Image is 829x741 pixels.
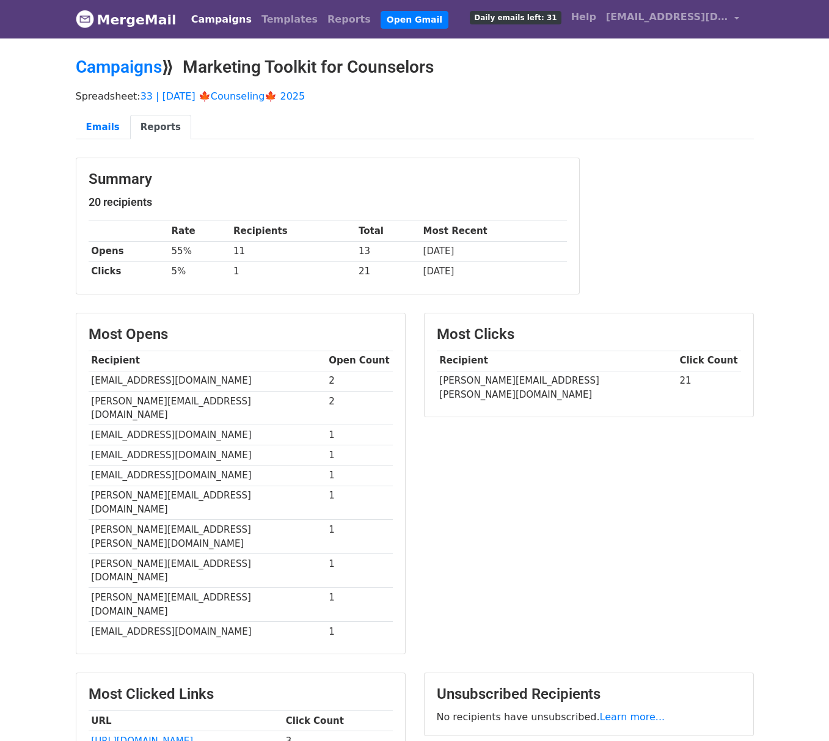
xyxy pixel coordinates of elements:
[89,710,283,731] th: URL
[186,7,257,32] a: Campaigns
[89,622,326,642] td: [EMAIL_ADDRESS][DOMAIN_NAME]
[89,195,567,209] h5: 20 recipients
[76,90,754,103] p: Spreadsheet:
[76,57,754,78] h2: ⟫ Marketing Toolkit for Counselors
[141,90,305,102] a: 33 | [DATE] 🍁Counseling🍁 2025
[230,261,356,282] td: 1
[89,391,326,425] td: [PERSON_NAME][EMAIL_ADDRESS][DOMAIN_NAME]
[89,553,326,588] td: [PERSON_NAME][EMAIL_ADDRESS][DOMAIN_NAME]
[257,7,323,32] a: Templates
[76,10,94,28] img: MergeMail logo
[600,711,665,723] a: Learn more...
[381,11,448,29] a: Open Gmail
[465,5,566,29] a: Daily emails left: 31
[356,241,420,261] td: 13
[89,588,326,622] td: [PERSON_NAME][EMAIL_ADDRESS][DOMAIN_NAME]
[230,221,356,241] th: Recipients
[130,115,191,140] a: Reports
[326,588,393,622] td: 1
[283,710,393,731] th: Click Count
[230,241,356,261] td: 11
[420,221,567,241] th: Most Recent
[89,241,169,261] th: Opens
[356,221,420,241] th: Total
[76,115,130,140] a: Emails
[89,465,326,486] td: [EMAIL_ADDRESS][DOMAIN_NAME]
[420,261,567,282] td: [DATE]
[326,486,393,520] td: 1
[89,520,326,554] td: [PERSON_NAME][EMAIL_ADDRESS][PERSON_NAME][DOMAIN_NAME]
[566,5,601,29] a: Help
[326,622,393,642] td: 1
[470,11,561,24] span: Daily emails left: 31
[89,685,393,703] h3: Most Clicked Links
[76,57,162,77] a: Campaigns
[169,261,231,282] td: 5%
[437,326,741,343] h3: Most Clicks
[326,425,393,445] td: 1
[326,553,393,588] td: 1
[326,520,393,554] td: 1
[89,486,326,520] td: [PERSON_NAME][EMAIL_ADDRESS][DOMAIN_NAME]
[169,241,231,261] td: 55%
[356,261,420,282] td: 21
[326,391,393,425] td: 2
[326,351,393,371] th: Open Count
[326,445,393,465] td: 1
[606,10,728,24] span: [EMAIL_ADDRESS][DOMAIN_NAME]
[437,351,677,371] th: Recipient
[677,351,741,371] th: Click Count
[89,425,326,445] td: [EMAIL_ADDRESS][DOMAIN_NAME]
[89,326,393,343] h3: Most Opens
[89,371,326,391] td: [EMAIL_ADDRESS][DOMAIN_NAME]
[89,445,326,465] td: [EMAIL_ADDRESS][DOMAIN_NAME]
[437,371,677,404] td: [PERSON_NAME][EMAIL_ADDRESS][PERSON_NAME][DOMAIN_NAME]
[89,170,567,188] h3: Summary
[677,371,741,404] td: 21
[89,351,326,371] th: Recipient
[89,261,169,282] th: Clicks
[420,241,567,261] td: [DATE]
[437,685,741,703] h3: Unsubscribed Recipients
[437,710,741,723] p: No recipients have unsubscribed.
[76,7,177,32] a: MergeMail
[323,7,376,32] a: Reports
[169,221,231,241] th: Rate
[326,465,393,486] td: 1
[601,5,744,34] a: [EMAIL_ADDRESS][DOMAIN_NAME]
[326,371,393,391] td: 2
[768,682,829,741] iframe: Chat Widget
